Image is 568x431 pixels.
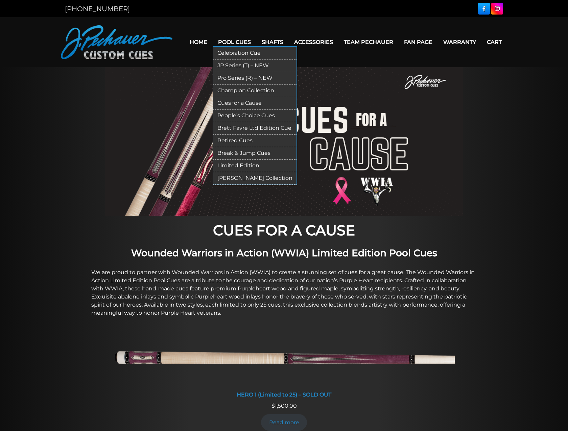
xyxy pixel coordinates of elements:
a: [PERSON_NAME] Collection [213,172,297,185]
a: Team Pechauer [338,33,399,51]
span: 1,500.00 [271,403,297,409]
a: Home [184,33,213,51]
span: $ [271,403,275,409]
img: Pechauer Custom Cues [61,25,172,59]
a: People’s Choice Cues [213,110,297,122]
a: Limited Edition [213,160,297,172]
a: HERO 1 (Limited to 25) - SOLD OUT HERO 1 (Limited to 25) – SOLD OUT [113,331,455,402]
img: HERO 1 (Limited to 25) - SOLD OUT [113,331,455,387]
a: Pool Cues [213,33,256,51]
a: Cart [481,33,507,51]
a: Cues for a Cause [213,97,297,110]
strong: CUES FOR A CAUSE [213,221,355,239]
a: [PHONE_NUMBER] [65,5,130,13]
a: Shafts [256,33,289,51]
a: Fan Page [399,33,438,51]
a: Celebration Cue [213,47,297,59]
a: Brett Favre Ltd Edition Cue [213,122,297,135]
a: Accessories [289,33,338,51]
a: Champion Collection [213,85,297,97]
strong: Wounded Warriors in Action (WWIA) Limited Edition Pool Cues [131,247,437,259]
a: JP Series (T) – NEW [213,59,297,72]
a: Pro Series (R) – NEW [213,72,297,85]
p: We are proud to partner with Wounded Warriors in Action (WWIA) to create a stunning set of cues f... [91,268,477,317]
a: Read more about “HERO 1 (Limited to 25) - SOLD OUT” [261,414,307,431]
a: Warranty [438,33,481,51]
a: Retired Cues [213,135,297,147]
a: Break & Jump Cues [213,147,297,160]
div: HERO 1 (Limited to 25) – SOLD OUT [113,391,455,398]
